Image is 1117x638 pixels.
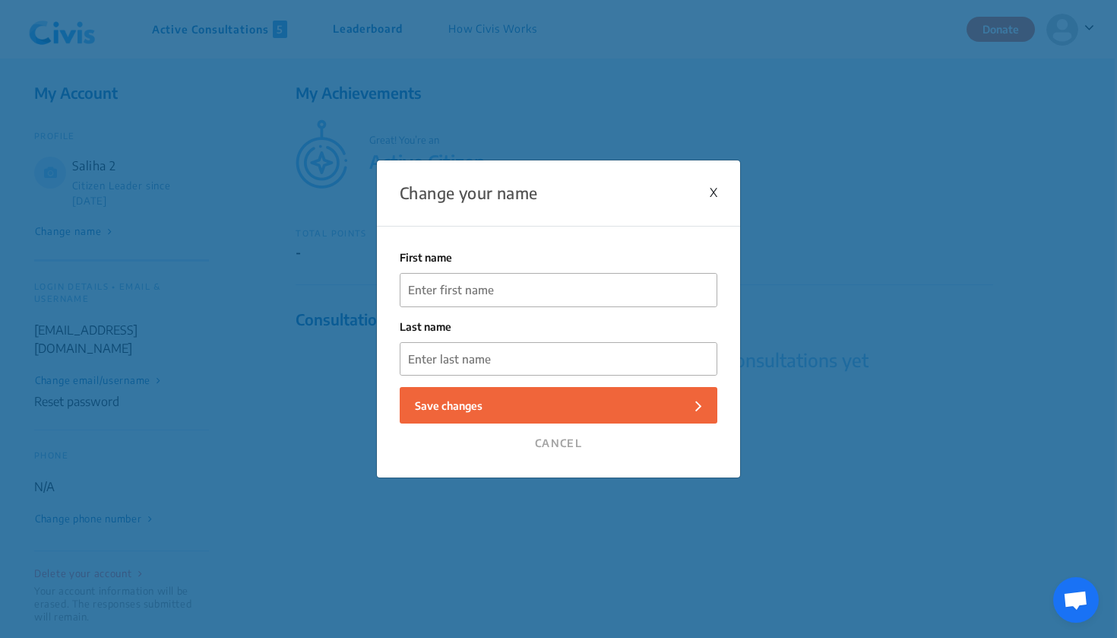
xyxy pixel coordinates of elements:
input: Enter last name [400,343,717,376]
p: Save changes [415,398,483,414]
button: Save changes [400,387,717,424]
button: Cancel [525,431,593,455]
input: Enter first name [400,274,717,306]
label: First name [400,249,717,265]
a: Open chat [1053,577,1099,623]
div: X [710,183,717,202]
div: Change your name [400,183,538,203]
label: Last name [400,319,717,335]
